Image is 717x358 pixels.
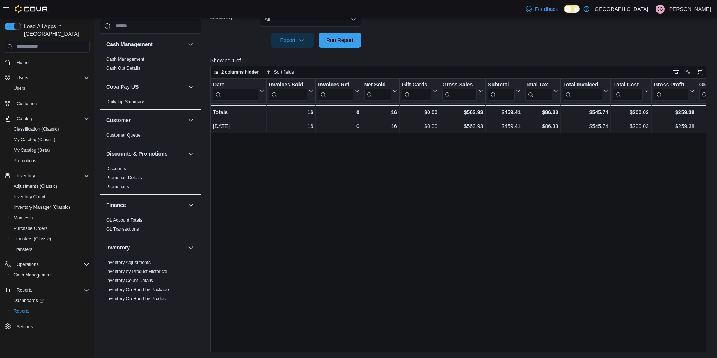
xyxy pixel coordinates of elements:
button: Transfers [8,244,93,255]
div: $200.03 [613,108,648,117]
a: GL Account Totals [106,218,142,223]
div: 0 [318,122,359,131]
div: $86.33 [525,108,558,117]
div: $459.41 [488,108,521,117]
button: Total Invoiced [563,81,608,100]
span: Cash Management [11,270,90,279]
span: Home [17,60,29,66]
a: Cash Management [11,270,55,279]
button: Subtotal [488,81,521,100]
a: Inventory Count [11,192,49,201]
div: Net Sold [364,81,391,88]
button: Inventory [106,244,185,251]
span: Purchase Orders [14,225,48,231]
a: GL Transactions [106,227,139,232]
span: Transfers (Classic) [11,234,90,243]
span: Settings [14,322,90,331]
img: Cova [15,5,49,13]
a: Inventory Manager (Classic) [11,203,73,212]
span: My Catalog (Classic) [14,137,55,143]
span: Adjustments (Classic) [14,183,57,189]
div: 16 [269,108,313,117]
button: Promotions [8,156,93,166]
a: Promotion Details [106,175,142,180]
span: Inventory On Hand by Product [106,296,167,302]
button: Run Report [319,33,361,48]
span: Inventory [14,171,90,180]
span: Operations [14,260,90,269]
button: Transfers (Classic) [8,234,93,244]
p: [GEOGRAPHIC_DATA] [593,5,648,14]
button: Cova Pay US [186,82,195,91]
div: Customer [100,131,201,143]
a: Home [14,58,32,67]
input: Dark Mode [564,5,580,13]
button: Settings [2,321,93,332]
div: Total Invoiced [563,81,602,88]
div: $0.00 [402,108,437,117]
span: Users [14,85,25,91]
button: Reports [2,285,93,295]
div: 0 [318,108,359,117]
div: Total Cost [613,81,642,88]
span: GL Account Totals [106,217,142,223]
span: Transfers [14,246,32,252]
div: Gross Profit [654,81,688,100]
div: Total Invoiced [563,81,602,100]
div: Cash Management [100,55,201,76]
div: Total Tax [525,81,552,100]
button: Inventory Manager (Classic) [8,202,93,213]
span: Customers [14,99,90,108]
button: Home [2,57,93,68]
span: Users [11,84,90,93]
a: Promotions [106,184,129,189]
button: Total Cost [613,81,648,100]
div: Invoices Ref [318,81,353,100]
button: Sort fields [263,68,297,77]
a: Reports [11,307,32,316]
button: Customer [186,116,195,125]
span: Reports [17,287,32,293]
span: Cash Out Details [106,65,140,71]
a: Feedback [523,2,561,17]
div: $0.00 [402,122,438,131]
span: Customers [17,101,38,107]
span: Classification (Classic) [14,126,59,132]
span: Cash Management [14,272,52,278]
a: Classification (Classic) [11,125,62,134]
button: Inventory [2,171,93,181]
span: Purchase Orders [11,224,90,233]
span: Run Report [326,36,353,44]
div: $86.33 [525,122,558,131]
div: Net Sold [364,81,391,100]
button: Reports [8,306,93,316]
span: Users [17,75,28,81]
a: Users [11,84,28,93]
p: Showing 1 of 1 [210,57,712,64]
div: Discounts & Promotions [100,164,201,194]
div: Finance [100,216,201,237]
a: Transfers [11,245,35,254]
button: Classification (Classic) [8,124,93,134]
a: Transfers (Classic) [11,234,54,243]
button: Invoices Ref [318,81,359,100]
span: Transfers (Classic) [14,236,51,242]
button: Cash Management [106,41,185,48]
a: Inventory On Hand by Package [106,287,169,292]
button: Customer [106,116,185,124]
span: Catalog [17,116,32,122]
a: Dashboards [8,295,93,306]
h3: Customer [106,116,131,124]
span: Dashboards [11,296,90,305]
button: Adjustments (Classic) [8,181,93,192]
button: Finance [106,201,185,209]
span: Customer Queue [106,132,140,138]
h3: Discounts & Promotions [106,150,167,157]
a: Inventory Adjustments [106,260,151,265]
button: Purchase Orders [8,223,93,234]
span: JG [657,5,663,14]
div: $545.74 [563,122,608,131]
span: Manifests [11,213,90,222]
